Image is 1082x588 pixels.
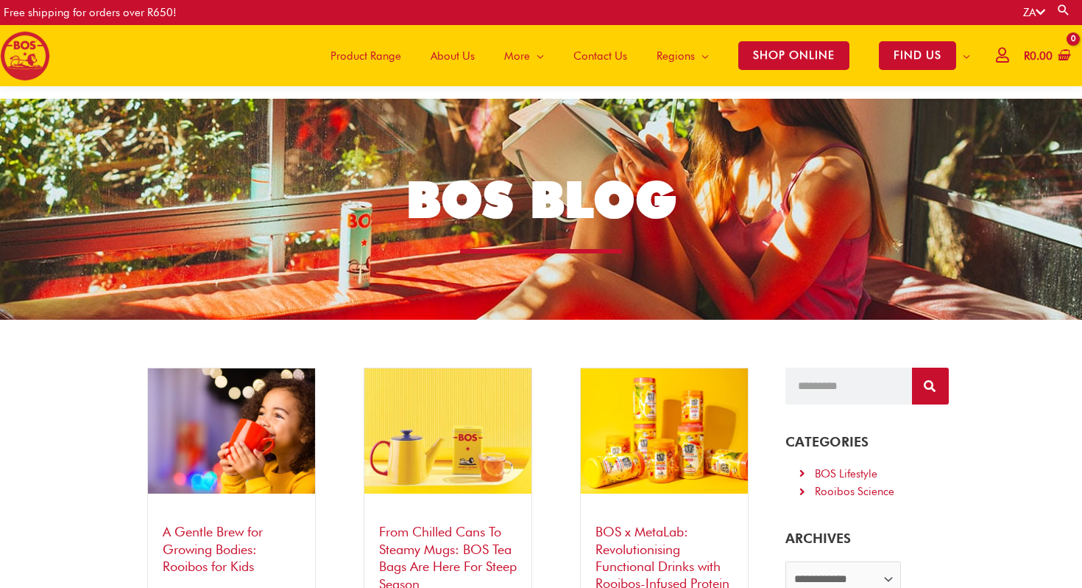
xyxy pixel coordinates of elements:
[581,368,748,494] img: metalabxbos 250
[912,368,949,405] button: Search
[1056,3,1071,17] a: Search button
[1021,40,1071,73] a: View Shopping Cart, empty
[815,465,877,483] div: BOS Lifestyle
[1023,6,1045,19] a: ZA
[504,34,530,78] span: More
[1024,49,1053,63] bdi: 0.00
[305,25,985,86] nav: Site Navigation
[724,25,864,86] a: SHOP ONLINE
[364,368,531,494] img: bos tea variety pack – the perfect rooibos gift
[796,465,937,483] a: BOS Lifestyle
[163,524,263,574] a: A Gentle Brew for Growing Bodies: Rooibos for Kids
[642,25,724,86] a: Regions
[316,25,416,86] a: Product Range
[573,34,627,78] span: Contact Us
[738,41,849,70] span: SHOP ONLINE
[785,531,948,547] h5: ARCHIVES
[148,368,315,494] img: cute little girl with cup of rooibos
[489,25,559,86] a: More
[815,483,894,501] div: Rooibos Science
[879,41,956,70] span: FIND US
[1024,49,1030,63] span: R
[330,34,401,78] span: Product Range
[796,483,937,501] a: Rooibos Science
[416,25,489,86] a: About Us
[431,34,475,78] span: About Us
[785,434,948,450] h4: CATEGORIES
[657,34,695,78] span: Regions
[559,25,642,86] a: Contact Us
[138,165,945,234] h1: BOS BLOG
